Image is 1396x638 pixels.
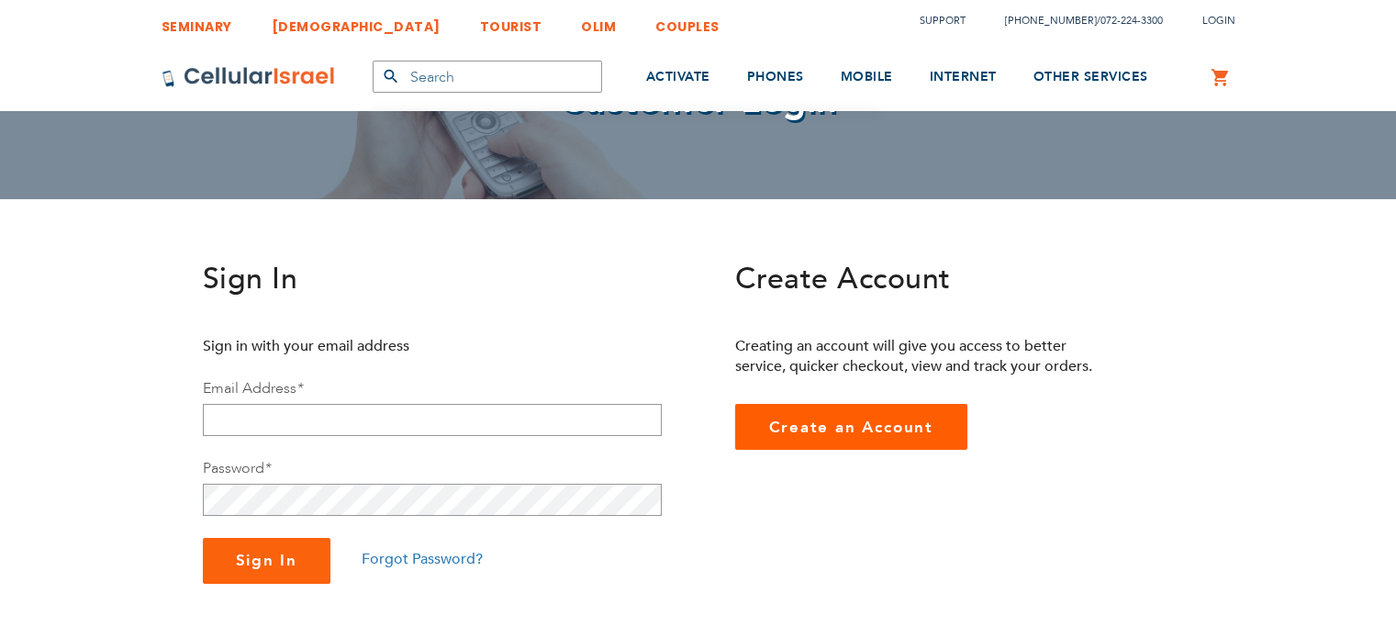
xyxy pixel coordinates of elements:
[930,68,997,85] span: INTERNET
[646,43,710,112] a: ACTIVATE
[373,61,602,93] input: Search
[735,259,951,299] span: Create Account
[162,5,232,39] a: SEMINARY
[1033,68,1148,85] span: OTHER SERVICES
[735,404,968,450] a: Create an Account
[920,14,966,28] a: Support
[987,7,1163,34] li: /
[1033,43,1148,112] a: OTHER SERVICES
[841,68,893,85] span: MOBILE
[272,5,441,39] a: [DEMOGRAPHIC_DATA]
[735,336,1107,376] p: Creating an account will give you access to better service, quicker checkout, view and track your...
[236,550,298,571] span: Sign In
[480,5,542,39] a: TOURIST
[203,538,331,584] button: Sign In
[581,5,616,39] a: OLIM
[747,68,804,85] span: PHONES
[769,417,934,438] span: Create an Account
[203,458,271,478] label: Password
[646,68,710,85] span: ACTIVATE
[1100,14,1163,28] a: 072-224-3300
[203,336,575,356] p: Sign in with your email address
[203,378,303,398] label: Email Address
[203,404,662,436] input: Email
[362,549,483,569] a: Forgot Password?
[930,43,997,112] a: INTERNET
[655,5,720,39] a: COUPLES
[841,43,893,112] a: MOBILE
[747,43,804,112] a: PHONES
[1005,14,1097,28] a: [PHONE_NUMBER]
[1202,14,1235,28] span: Login
[162,66,336,88] img: Cellular Israel Logo
[203,259,298,299] span: Sign In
